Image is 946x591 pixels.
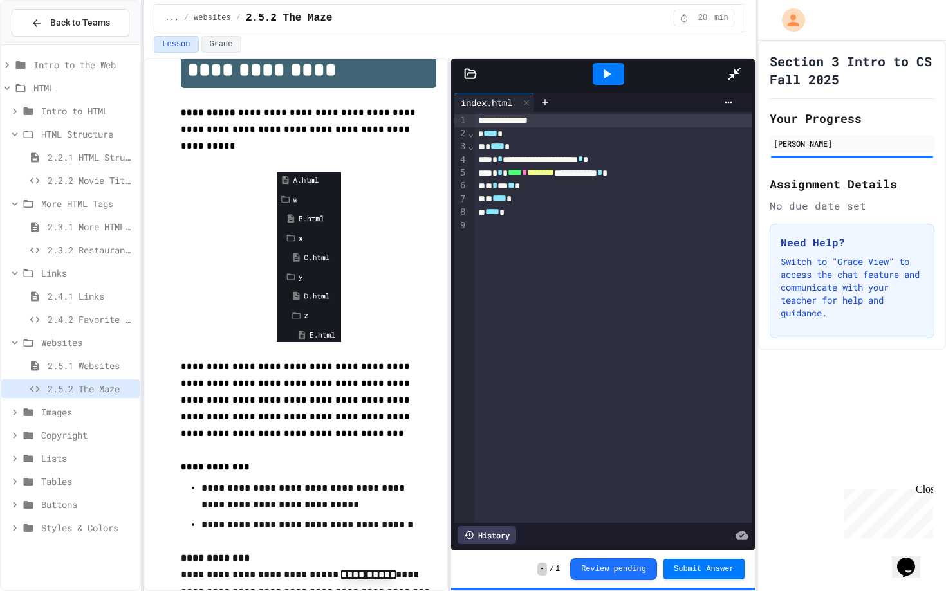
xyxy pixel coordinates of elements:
[12,9,129,37] button: Back to Teams
[454,193,467,206] div: 7
[454,93,535,112] div: index.html
[770,52,934,88] h1: Section 3 Intro to CS Fall 2025
[458,526,516,544] div: History
[770,109,934,127] h2: Your Progress
[48,313,134,326] span: 2.4.2 Favorite Links
[454,167,467,179] div: 5
[48,382,134,396] span: 2.5.2 The Maze
[839,484,933,538] iframe: chat widget
[454,114,467,127] div: 1
[768,5,808,35] div: My Account
[41,475,134,488] span: Tables
[41,521,134,534] span: Styles & Colors
[41,405,134,419] span: Images
[570,558,657,580] button: Review pending
[555,564,560,574] span: 1
[236,13,241,23] span: /
[467,141,474,151] span: Fold line
[454,206,467,219] div: 8
[194,13,231,23] span: Websites
[454,127,467,140] div: 2
[663,559,745,579] button: Submit Answer
[454,96,519,109] div: index.html
[692,13,713,23] span: 20
[454,154,467,167] div: 4
[41,197,134,210] span: More HTML Tags
[41,266,134,280] span: Links
[770,175,934,193] h2: Assignment Details
[467,128,474,138] span: Fold line
[48,359,134,372] span: 2.5.1 Websites
[41,127,134,141] span: HTML Structure
[48,289,134,303] span: 2.4.1 Links
[33,81,134,95] span: HTML
[781,255,923,320] p: Switch to "Grade View" to access the chat feature and communicate with your teacher for help and ...
[41,428,134,442] span: Copyright
[48,220,134,233] span: 2.3.1 More HTML Tags
[892,540,933,578] iframe: chat widget
[33,58,134,71] span: Intro to the Web
[41,104,134,118] span: Intro to HTML
[50,16,110,30] span: Back to Teams
[48,243,134,257] span: 2.3.2 Restaurant Menu
[550,564,554,574] span: /
[781,235,923,250] h3: Need Help?
[454,140,467,153] div: 3
[48,150,134,164] span: 2.2.1 HTML Structure
[454,179,467,192] div: 6
[48,174,134,187] span: 2.2.2 Movie Title
[454,219,467,232] div: 9
[165,13,179,23] span: ...
[41,498,134,511] span: Buttons
[154,36,198,53] button: Lesson
[184,13,189,23] span: /
[5,5,89,82] div: Chat with us now!Close
[41,451,134,465] span: Lists
[714,13,728,23] span: min
[246,10,332,26] span: 2.5.2 The Maze
[201,36,241,53] button: Grade
[41,336,134,349] span: Websites
[674,564,734,574] span: Submit Answer
[537,563,547,576] span: -
[770,198,934,214] div: No due date set
[774,138,931,149] div: [PERSON_NAME]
